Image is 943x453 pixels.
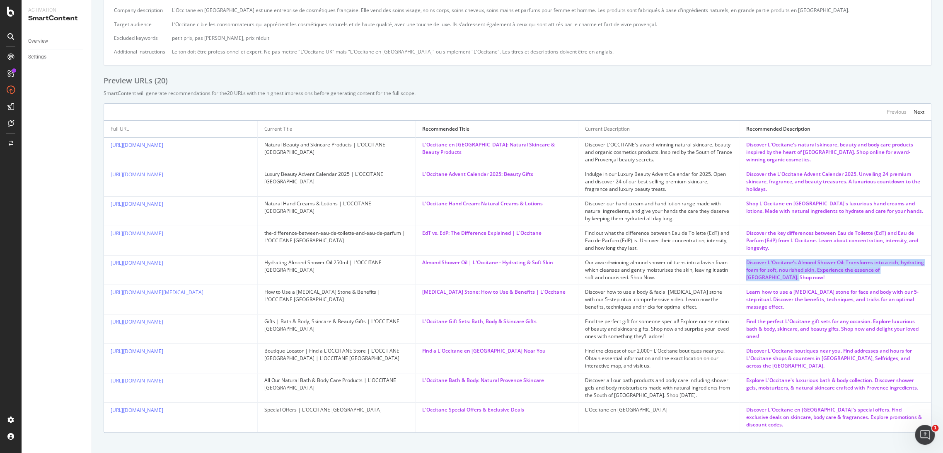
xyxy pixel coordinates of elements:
div: Company description [114,7,165,14]
div: Find the closest of our 2,000+ L'Occitane boutiques near you. Obtain essential information and th... [585,347,732,370]
div: Hydrating Almond Shower Oil 250ml | L'OCCITANE [GEOGRAPHIC_DATA] [264,259,409,274]
div: Discover L'Occitane boutiques near you. Find addresses and hours for L'Occitane shops & counters ... [746,347,924,370]
a: [URL][DOMAIN_NAME][MEDICAL_DATA] [111,289,203,296]
div: Luxury Beauty Advent Calendar 2025 | L'OCCITANE [GEOGRAPHIC_DATA] [264,170,409,185]
div: Le ton doit être professionnel et expert. Ne pas mettre "L'Occitane UK" mais "L'Occitane en [GEOG... [172,48,921,55]
span: 1 [932,425,938,431]
a: [URL][DOMAIN_NAME] [111,318,163,325]
div: Overview [28,37,48,46]
a: [URL][DOMAIN_NAME] [111,141,163,149]
div: Discover the L'Occitane Advent Calendar 2025. Unveiling 24 premium skincare, fragrance, and beaut... [746,170,924,193]
div: Current Title [264,125,293,133]
div: L'Occitane Advent Calendar 2025: Beauty Gifts [422,170,571,178]
button: Previous [887,107,907,117]
div: L'Occitane en [GEOGRAPHIC_DATA] [585,406,732,414]
a: [URL][DOMAIN_NAME] [111,407,163,414]
div: SmartContent will generate recommendations for the 20 URLs with the highest impressions before ge... [104,90,931,97]
div: Find a L'Occitane en [GEOGRAPHIC_DATA] Near You [422,347,571,355]
div: How to Use a [MEDICAL_DATA] Stone & Benefits | L'OCCITANE [GEOGRAPHIC_DATA] [264,288,409,303]
a: [URL][DOMAIN_NAME] [111,348,163,355]
div: Explore L'Occitane's luxurious bath & body collection. Discover shower gels, moisturizers, & natu... [746,377,924,392]
div: Discover our hand cream and hand lotion range made with natural ingredients, and give your hands ... [585,200,732,222]
div: Shop L'Occitane en [GEOGRAPHIC_DATA]'s luxurious hand creams and lotions. Made with natural ingre... [746,200,924,215]
div: Find the perfect L'Occitane gift sets for any occasion. Explore luxurious bath & body, skincare, ... [746,318,924,340]
div: Discover L'Occitane's natural skincare, beauty and body care products inspired by the heart of [G... [746,141,924,163]
div: Learn how to use a [MEDICAL_DATA] stone for face and body with our 5-step ritual. Discover the be... [746,288,924,311]
div: petit prix, pas [PERSON_NAME], prix réduit [172,34,921,41]
div: L'Occitane en [GEOGRAPHIC_DATA]: Natural Skincare & Beauty Products [422,141,571,156]
div: Full URL [111,125,129,133]
div: Find the perfect gift for someone special! Explore our selection of beauty and skincare gifts. Sh... [585,318,732,340]
div: Previous [887,108,907,115]
div: Excluded keywords [114,34,165,41]
div: Natural Hand Creams & Lotions | L'OCCITANE [GEOGRAPHIC_DATA] [264,200,409,215]
div: Target audience [114,21,165,28]
button: Next [914,107,924,117]
div: Additional instructions [114,48,165,55]
div: Recommended Description [746,125,810,133]
div: Almond Shower Oil | L'Occitane - Hydrating & Soft Skin [422,259,571,266]
div: Indulge in our Luxury Beauty Advent Calendar for 2025. Open and discover 24 of our best-selling p... [585,170,732,193]
div: Discover all our bath products and body care including shower gels and body moisturisers made wit... [585,377,732,399]
div: Our award-winning almond shower oil turns into a lavish foam which cleanses and gently moisturise... [585,259,732,281]
div: Next [914,108,924,115]
div: Current Description [585,125,630,133]
a: Overview [28,37,86,46]
a: [URL][DOMAIN_NAME] [111,230,163,237]
div: Natural Beauty and Skincare Products | L'OCCITANE [GEOGRAPHIC_DATA] [264,141,409,156]
a: [URL][DOMAIN_NAME] [111,171,163,178]
div: All Our Natural Bath & Body Care Products | L'OCCITANE [GEOGRAPHIC_DATA] [264,377,409,392]
div: Activation [28,7,85,14]
iframe: Intercom live chat [915,425,935,445]
div: the-difference-between-eau-de-toilette-and-eau-de-parfum | L'OCCITANE [GEOGRAPHIC_DATA] [264,229,409,244]
div: Special Offers | L'OCCITANE [GEOGRAPHIC_DATA] [264,406,409,414]
a: [URL][DOMAIN_NAME] [111,200,163,207]
div: L’Occitane cible les consommateurs qui apprécient les cosmétiques naturels et de haute qualité, a... [172,21,921,28]
div: L'Occitane Gift Sets: Bath, Body & Skincare Gifts [422,318,571,325]
a: [URL][DOMAIN_NAME] [111,259,163,266]
div: L'Occitane Special Offers & Exclusive Deals [422,406,571,414]
div: [MEDICAL_DATA] Stone: How to Use & Benefits | L'Occitane [422,288,571,296]
div: Gifts | Bath & Body, Skincare & Beauty Gifts | L'OCCITANE [GEOGRAPHIC_DATA] [264,318,409,333]
div: Find out what the difference between Eau de Toilette (EdT) and Eau de Parfum (EdP) is. Uncover th... [585,229,732,252]
div: Discover the key differences between Eau de Toilette (EdT) and Eau de Parfum (EdP) from L'Occitan... [746,229,924,252]
a: [URL][DOMAIN_NAME] [111,377,163,384]
div: Discover L'OCCITANE's award-winning natural skincare, beauty and organic cosmetics products. Insp... [585,141,732,163]
div: Discover L'Occitane's Almond Shower Oil: Transforms into a rich, hydrating foam for soft, nourish... [746,259,924,281]
div: L'Occitane Hand Cream: Natural Creams & Lotions [422,200,571,207]
div: Settings [28,53,46,61]
div: L'Occitane en [GEOGRAPHIC_DATA] est une entreprise de cosmétiques française. Elle vend des soins ... [172,7,921,14]
div: Discover L'Occitane en [GEOGRAPHIC_DATA]'s special offers. Find exclusive deals on skincare, body... [746,406,924,429]
div: Recommended Title [422,125,469,133]
a: Settings [28,53,86,61]
div: SmartContent [28,14,85,23]
div: EdT vs. EdP: The Difference Explained | L'Occitane [422,229,571,237]
div: Discover how to use a body & facial [MEDICAL_DATA] stone with our 5-step ritual comprehensive vid... [585,288,732,311]
div: Boutique Locator | Find a L'OCCITANE Store | L'OCCITANE [GEOGRAPHIC_DATA] | L'OCCITANE [GEOGRAPHI... [264,347,409,362]
div: L'Occitane Bath & Body: Natural Provence Skincare [422,377,571,384]
div: Preview URLs ( 20 ) [104,75,931,86]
